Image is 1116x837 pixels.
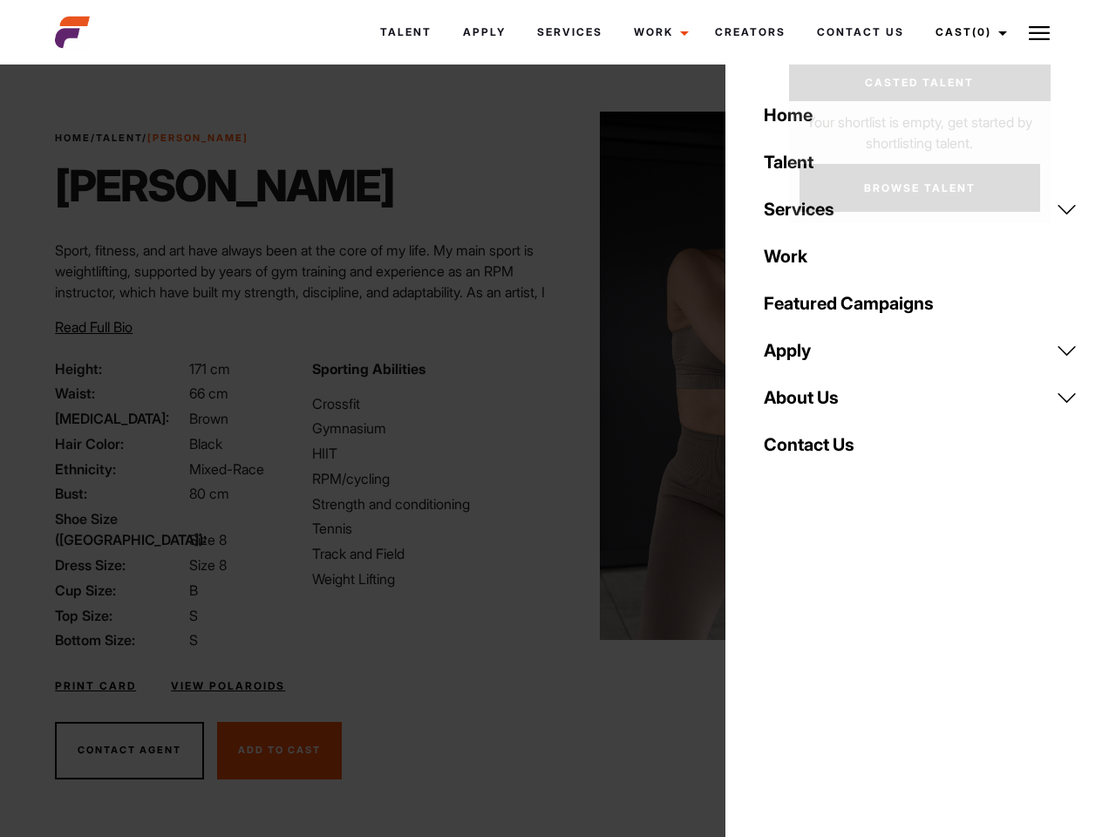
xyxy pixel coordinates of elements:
a: Talent [753,139,1088,186]
a: Contact Us [801,9,920,56]
span: 80 cm [189,485,229,502]
a: Home [753,92,1088,139]
span: Size 8 [189,531,227,548]
span: Mixed-Race [189,460,264,478]
strong: [PERSON_NAME] [147,132,248,144]
a: Talent [96,132,142,144]
li: Crossfit [312,393,548,414]
span: Height: [55,358,186,379]
span: Hair Color: [55,433,186,454]
strong: Sporting Abilities [312,360,425,378]
span: Bust: [55,483,186,504]
button: Add To Cast [217,722,342,779]
span: B [189,582,198,599]
a: Talent [364,9,447,56]
span: (0) [972,25,991,38]
span: Bottom Size: [55,629,186,650]
span: Shoe Size ([GEOGRAPHIC_DATA]): [55,508,186,550]
a: Cast(0) [920,9,1017,56]
li: RPM/cycling [312,468,548,489]
a: Work [753,233,1088,280]
li: HIIT [312,443,548,464]
li: Strength and conditioning [312,493,548,514]
span: [MEDICAL_DATA]: [55,408,186,429]
span: 171 cm [189,360,230,378]
a: Contact Us [753,421,1088,468]
li: Track and Field [312,543,548,564]
a: Apply [447,9,521,56]
li: Weight Lifting [312,568,548,589]
a: Print Card [55,678,136,694]
img: cropped-aefm-brand-fav-22-square.png [55,15,90,50]
button: Contact Agent [55,722,204,779]
img: Burger icon [1029,23,1050,44]
li: Tennis [312,518,548,539]
a: About Us [753,374,1088,421]
a: View Polaroids [171,678,285,694]
a: Creators [699,9,801,56]
a: Featured Campaigns [753,280,1088,327]
li: Gymnasium [312,418,548,439]
span: Top Size: [55,605,186,626]
span: Read Full Bio [55,318,133,336]
a: Services [753,186,1088,233]
span: Dress Size: [55,555,186,575]
a: Services [521,9,618,56]
span: Add To Cast [238,744,321,756]
a: Apply [753,327,1088,374]
a: Browse Talent [800,164,1040,212]
a: Casted Talent [789,65,1051,101]
span: 66 cm [189,384,228,402]
p: Sport, fitness, and art have always been at the core of my life. My main sport is weightlifting, ... [55,240,548,344]
a: Home [55,132,91,144]
span: Waist: [55,383,186,404]
p: Your shortlist is empty, get started by shortlisting talent. [789,101,1051,153]
span: Ethnicity: [55,459,186,480]
span: Size 8 [189,556,227,574]
span: / / [55,131,248,146]
span: S [189,631,198,649]
button: Read Full Bio [55,316,133,337]
h1: [PERSON_NAME] [55,160,394,212]
span: Cup Size: [55,580,186,601]
span: Black [189,435,222,453]
span: S [189,607,198,624]
span: Brown [189,410,228,427]
a: Work [618,9,699,56]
